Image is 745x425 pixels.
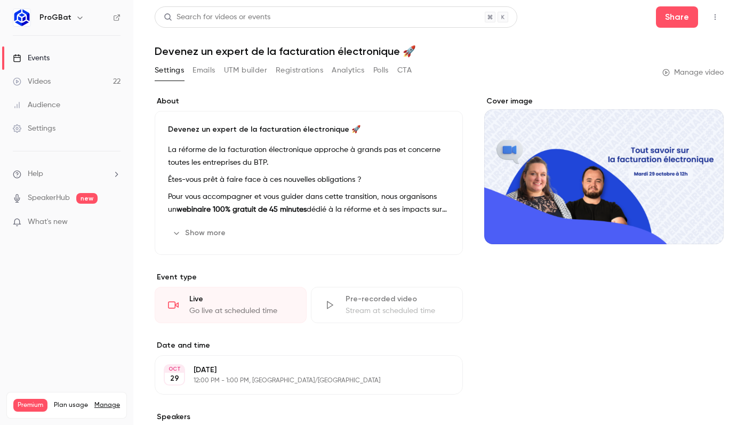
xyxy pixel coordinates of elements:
button: Settings [155,62,184,79]
a: Manage video [662,67,724,78]
p: La réforme de la facturation électronique approche à grands pas et concerne toutes les entreprise... [168,143,450,169]
button: UTM builder [224,62,267,79]
p: Pour vous accompagner et vous guider dans cette transition, nous organisons un dédié à la réforme... [168,190,450,216]
label: Cover image [484,96,724,107]
h6: ProGBat [39,12,71,23]
img: ProGBat [13,9,30,26]
p: Event type [155,272,463,283]
strong: webinaire 100% gratuit de 45 minutes [177,206,307,213]
div: LiveGo live at scheduled time [155,287,307,323]
h1: Devenez un expert de la facturation électronique 🚀 [155,45,724,58]
a: Manage [94,401,120,410]
label: Speakers [155,412,463,422]
span: Help [28,169,43,180]
section: Cover image [484,96,724,244]
p: Êtes-vous prêt à faire face à ces nouvelles obligations ? [168,173,450,186]
button: Show more [168,224,232,242]
button: CTA [397,62,412,79]
label: About [155,96,463,107]
a: SpeakerHub [28,193,70,204]
div: Events [13,53,50,63]
p: 29 [170,373,179,384]
button: Registrations [276,62,323,79]
p: 12:00 PM - 1:00 PM, [GEOGRAPHIC_DATA]/[GEOGRAPHIC_DATA] [194,376,406,385]
iframe: Noticeable Trigger [108,218,121,227]
div: Audience [13,100,60,110]
div: Search for videos or events [164,12,270,23]
p: Devenez un expert de la facturation électronique 🚀 [168,124,450,135]
span: Premium [13,399,47,412]
div: Settings [13,123,55,134]
li: help-dropdown-opener [13,169,121,180]
div: Go live at scheduled time [189,306,293,316]
span: Plan usage [54,401,88,410]
span: new [76,193,98,204]
button: Polls [373,62,389,79]
p: [DATE] [194,365,406,375]
button: Analytics [332,62,365,79]
div: Pre-recorded videoStream at scheduled time [311,287,463,323]
span: What's new [28,216,68,228]
button: Emails [193,62,215,79]
label: Date and time [155,340,463,351]
div: Videos [13,76,51,87]
div: OCT [165,365,184,373]
div: Pre-recorded video [346,294,450,304]
div: Live [189,294,293,304]
button: Share [656,6,698,28]
div: Stream at scheduled time [346,306,450,316]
